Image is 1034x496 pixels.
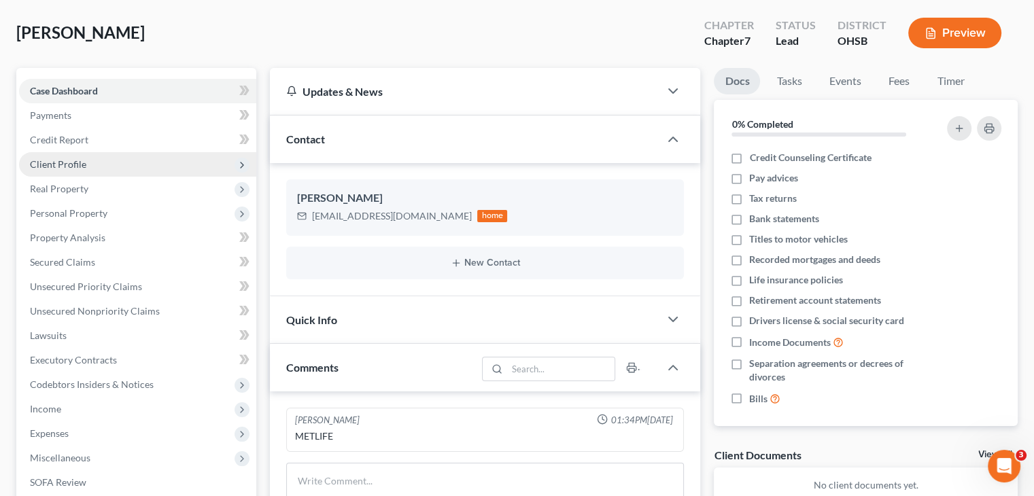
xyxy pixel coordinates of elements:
[704,33,754,49] div: Chapter
[19,226,256,250] a: Property Analysis
[30,183,88,194] span: Real Property
[30,330,67,341] span: Lawsuits
[749,294,881,307] span: Retirement account statements
[749,336,831,349] span: Income Documents
[297,258,673,268] button: New Contact
[19,79,256,103] a: Case Dashboard
[725,478,1007,492] p: No client documents yet.
[477,210,507,222] div: home
[19,274,256,299] a: Unsecured Priority Claims
[30,207,107,219] span: Personal Property
[765,68,812,94] a: Tasks
[749,314,904,327] span: Drivers license & social security card
[286,132,325,145] span: Contact
[749,253,880,266] span: Recorded mortgages and deeds
[749,192,797,205] span: Tax returns
[19,299,256,323] a: Unsecured Nonpriority Claims
[30,452,90,463] span: Miscellaneous
[16,22,145,42] span: [PERSON_NAME]
[30,256,95,268] span: Secured Claims
[30,476,86,488] span: SOFA Review
[749,232,848,246] span: Titles to motor vehicles
[749,357,930,384] span: Separation agreements or decrees of divorces
[714,68,760,94] a: Docs
[30,403,61,414] span: Income
[749,212,819,226] span: Bank statements
[286,84,643,99] div: Updates & News
[704,18,754,33] div: Chapter
[877,68,920,94] a: Fees
[19,250,256,274] a: Secured Claims
[30,378,154,390] span: Codebtors Insiders & Notices
[731,118,793,130] strong: 0% Completed
[988,450,1020,482] iframe: Intercom live chat
[286,313,337,326] span: Quick Info
[749,273,843,287] span: Life insurance policies
[838,18,886,33] div: District
[978,450,1012,459] a: View All
[30,427,69,439] span: Expenses
[19,103,256,128] a: Payments
[908,18,1001,48] button: Preview
[1016,450,1027,461] span: 3
[818,68,872,94] a: Events
[838,33,886,49] div: OHSB
[744,34,751,47] span: 7
[30,158,86,170] span: Client Profile
[610,414,672,427] span: 01:34PM[DATE]
[295,414,360,427] div: [PERSON_NAME]
[19,323,256,348] a: Lawsuits
[19,128,256,152] a: Credit Report
[30,281,142,292] span: Unsecured Priority Claims
[312,209,472,223] div: [EMAIL_ADDRESS][DOMAIN_NAME]
[776,18,816,33] div: Status
[30,85,98,96] span: Case Dashboard
[19,348,256,372] a: Executory Contracts
[749,392,768,406] span: Bills
[295,429,675,443] div: METLIFE
[30,134,88,145] span: Credit Report
[30,305,160,317] span: Unsecured Nonpriority Claims
[30,109,71,121] span: Payments
[926,68,975,94] a: Timer
[714,448,801,462] div: Client Documents
[19,470,256,495] a: SOFA Review
[30,354,117,366] span: Executory Contracts
[749,151,871,164] span: Credit Counseling Certificate
[30,232,105,243] span: Property Analysis
[776,33,816,49] div: Lead
[507,357,615,380] input: Search...
[286,361,339,374] span: Comments
[749,171,798,185] span: Pay advices
[297,190,673,207] div: [PERSON_NAME]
